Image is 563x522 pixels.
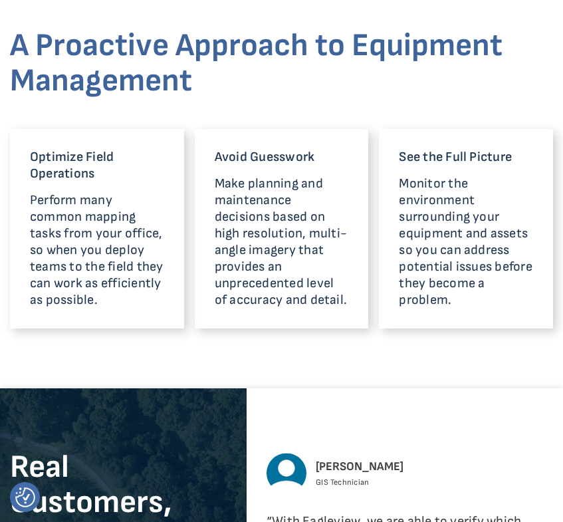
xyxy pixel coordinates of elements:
img: Revisit consent button [15,487,35,507]
p: Perform many common mapping tasks from your office, so when you deploy teams to the field they ca... [30,192,164,309]
h2: A Proactive Approach to Equipment Management [10,28,553,119]
p: Avoid Guesswork [215,149,349,166]
p: See the Full Picture [399,149,533,166]
button: Consent Preferences [15,487,35,507]
h6: [PERSON_NAME] [316,457,403,477]
img: Photo of Katherine Meixell [267,453,306,493]
p: GIS Technician [316,476,403,488]
p: Monitor the environment surrounding your equipment and assets so you can address potential issues... [399,176,533,309]
p: Optimize Field Operations [30,149,164,182]
p: Make planning and maintenance decisions based on high resolution, multi-angle imagery that provid... [215,176,349,309]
